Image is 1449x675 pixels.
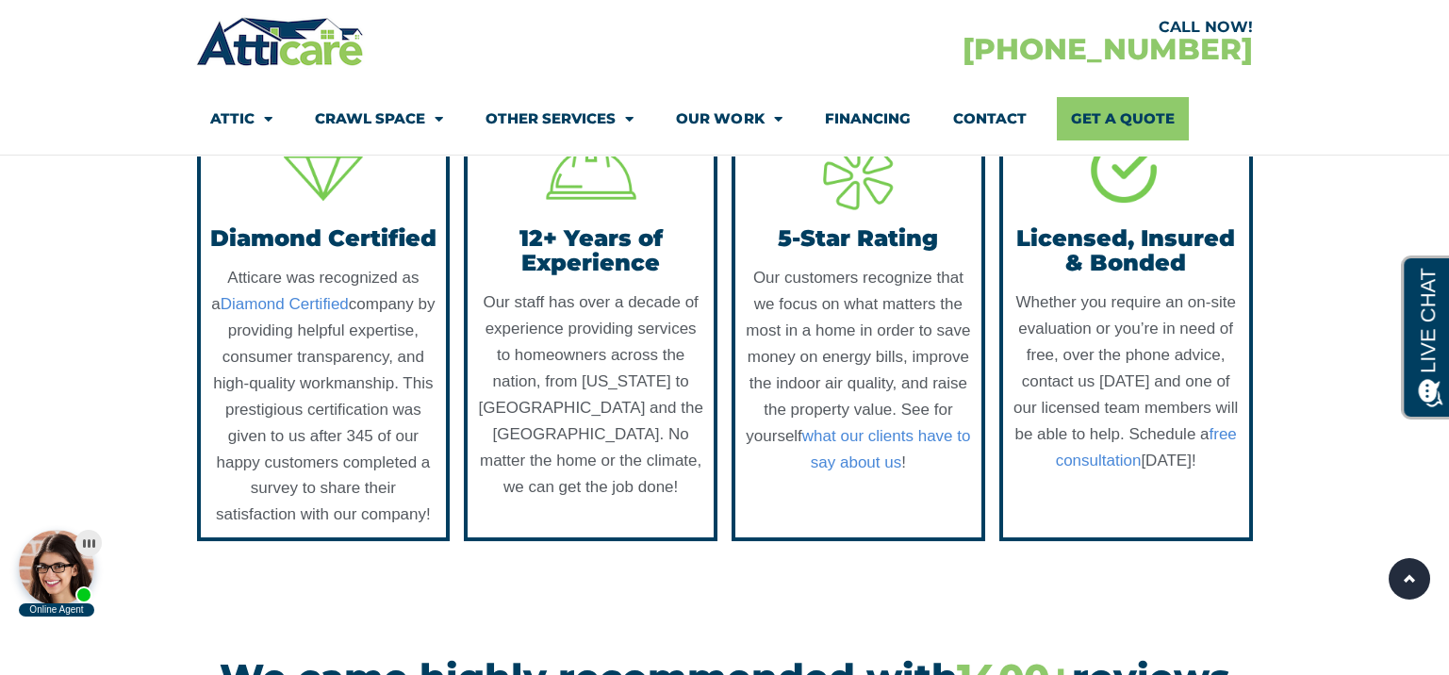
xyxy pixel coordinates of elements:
a: Financing [824,97,910,140]
p: Atticare was recognized as a company by providing helpful expertise, consumer transparency, and h... [210,265,437,528]
p: Our staff has over a decade of experience providing services to homeowners across the nation, fro... [477,289,704,500]
h3: 12+ Years of Experience [477,226,704,276]
span: Opens a chat window [46,15,152,39]
a: Other Services [486,97,634,140]
a: free consultation [1056,425,1237,469]
iframe: Chat Invitation [9,524,104,618]
p: Whether you require an on-site evaluation or you’re in need of free, over the phone advice, conta... [1013,289,1240,473]
a: Our Work [676,97,782,140]
h3: Diamond Certified [210,226,437,251]
a: Get A Quote [1057,97,1189,140]
a: Attic [210,97,272,140]
a: Diamond Certified [221,295,349,313]
a: Crawl Space [315,97,443,140]
a: Contact [952,97,1026,140]
div: CALL NOW! [724,20,1252,35]
h3: 5-Star Rating [745,226,972,251]
p: Our customers recognize that we focus on what matters the most in a home in order to save money o... [745,265,972,475]
h3: Licensed, Insured & Bonded [1013,226,1240,276]
nav: Menu [210,97,1238,140]
a: what our clients have to say about us [802,427,971,471]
